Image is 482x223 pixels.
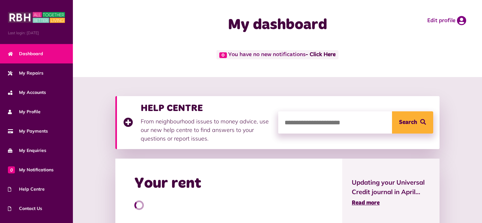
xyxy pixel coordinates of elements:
span: My Enquiries [8,147,46,154]
span: Read more [352,200,380,206]
span: Contact Us [8,205,42,212]
h2: Your rent [134,174,201,193]
span: Updating your Universal Credit journal in April... [352,178,430,197]
span: 0 [219,52,227,58]
span: My Notifications [8,167,54,173]
span: Search [399,111,417,134]
img: MyRBH [8,11,65,24]
span: Last login: [DATE] [8,30,65,36]
span: You have no new notifications [216,50,338,59]
p: From neighbourhood issues to money advice, use our new help centre to find answers to your questi... [141,117,272,143]
span: My Accounts [8,89,46,96]
span: 0 [8,166,15,173]
a: Edit profile [427,16,466,25]
button: Search [392,111,433,134]
span: My Payments [8,128,48,134]
h3: HELP CENTRE [141,102,272,114]
span: My Repairs [8,70,43,76]
h1: My dashboard [182,16,374,34]
a: Updating your Universal Credit journal in April... Read more [352,178,430,207]
span: My Profile [8,108,41,115]
a: - Click Here [305,52,336,58]
span: Help Centre [8,186,45,193]
span: Dashboard [8,50,43,57]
